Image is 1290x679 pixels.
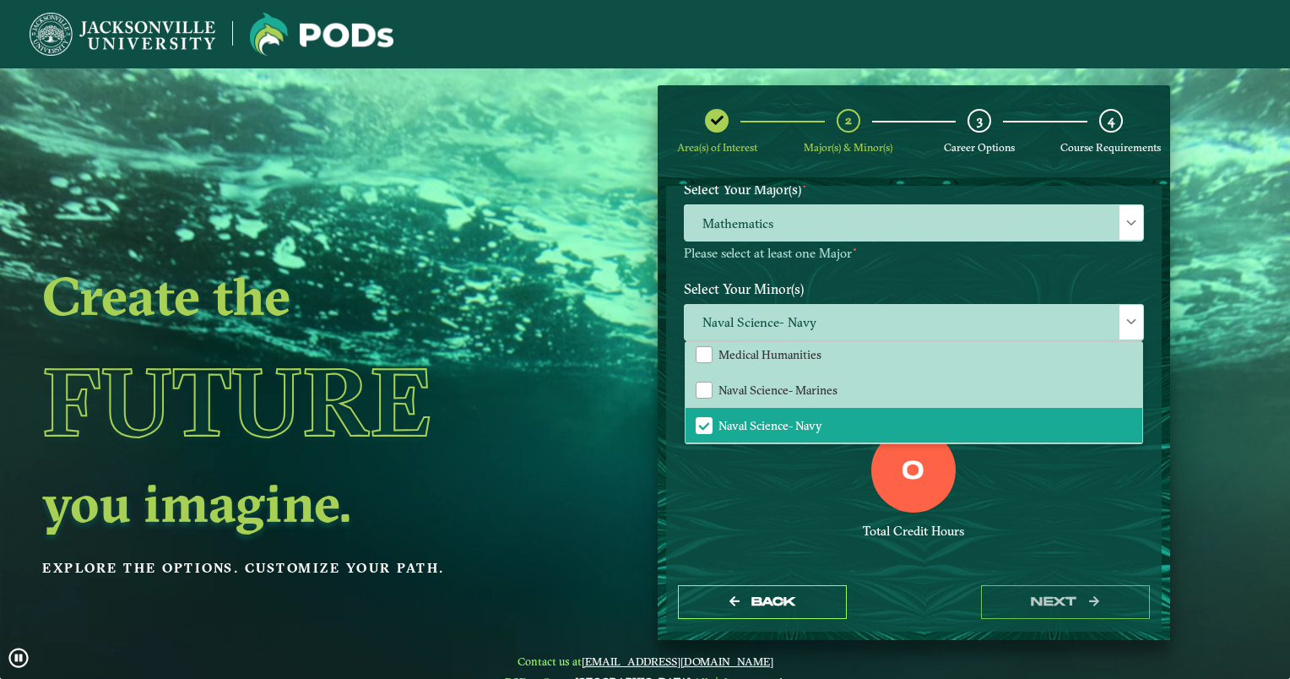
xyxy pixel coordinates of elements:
span: Back [751,595,796,609]
li: Photography [686,443,1142,478]
h2: you imagine. [42,479,539,526]
span: Course Requirements [1060,141,1161,154]
label: 0 [902,456,924,488]
span: Naval Science- Navy [718,418,822,433]
img: Jacksonville University logo [250,13,393,56]
li: Medical Humanities [686,337,1142,372]
li: Naval Science- Marines [686,372,1142,408]
div: Total Credit Hours [684,524,1144,540]
span: Naval Science- Marines [718,383,837,398]
span: 2 [845,112,852,128]
p: Please select at least one Major [684,246,1144,262]
span: Area(s) of Interest [677,141,757,154]
li: Naval Science- Navy [686,408,1142,443]
sup: ⋆ [801,179,808,192]
label: Select Your Minor(s) [671,273,1157,304]
span: Contact us at [505,655,785,668]
span: Medical Humanities [718,347,821,362]
button: Back [678,585,847,620]
h1: Future [42,325,539,479]
span: Naval Science- Navy [685,305,1143,341]
label: Select Your Major(s) [671,174,1157,205]
button: next [981,585,1150,620]
sup: ⋆ [852,243,858,255]
img: Jacksonville University logo [30,13,215,56]
span: 4 [1108,112,1114,128]
span: Mathematics [685,205,1143,242]
span: Career Options [944,141,1015,154]
a: [EMAIL_ADDRESS][DOMAIN_NAME] [582,655,773,668]
span: 3 [977,112,983,128]
p: Explore the options. Customize your path. [42,556,539,581]
h2: Create the [42,272,539,319]
span: Major(s) & Minor(s) [804,141,892,154]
